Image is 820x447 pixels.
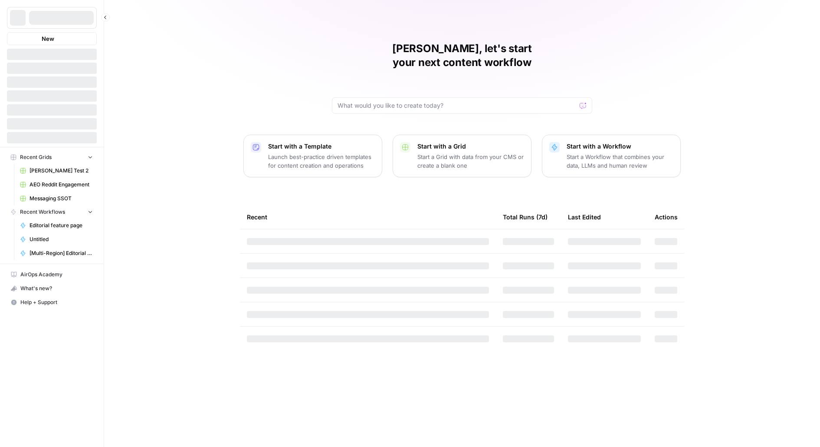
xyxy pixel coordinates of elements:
[243,135,382,177] button: Start with a TemplateLaunch best-practice driven templates for content creation and operations
[7,151,97,164] button: Recent Grids
[393,135,531,177] button: Start with a GridStart a Grid with data from your CMS or create a blank one
[16,246,97,260] a: [Multi-Region] Editorial feature page
[247,205,489,229] div: Recent
[268,152,375,170] p: Launch best-practice driven templates for content creation and operations
[268,142,375,151] p: Start with a Template
[7,295,97,309] button: Help + Support
[16,232,97,246] a: Untitled
[16,178,97,192] a: AEO Reddit Engagement
[7,268,97,281] a: AirOps Academy
[20,153,52,161] span: Recent Grids
[417,152,524,170] p: Start a Grid with data from your CMS or create a blank one
[30,222,93,229] span: Editorial feature page
[567,142,673,151] p: Start with a Workflow
[417,142,524,151] p: Start with a Grid
[16,164,97,178] a: [PERSON_NAME] Test 2
[567,152,673,170] p: Start a Workflow that combines your data, LLMs and human review
[42,34,54,43] span: New
[655,205,678,229] div: Actions
[20,208,65,216] span: Recent Workflows
[30,235,93,243] span: Untitled
[20,271,93,278] span: AirOps Academy
[30,249,93,257] span: [Multi-Region] Editorial feature page
[16,192,97,205] a: Messaging SSOT
[30,195,93,202] span: Messaging SSOT
[7,32,97,45] button: New
[338,101,576,110] input: What would you like to create today?
[503,205,548,229] div: Total Runs (7d)
[7,282,96,295] div: What's new?
[20,298,93,306] span: Help + Support
[30,181,93,189] span: AEO Reddit Engagement
[542,135,681,177] button: Start with a WorkflowStart a Workflow that combines your data, LLMs and human review
[568,205,601,229] div: Last Edited
[7,281,97,295] button: What's new?
[16,219,97,232] a: Editorial feature page
[7,205,97,219] button: Recent Workflows
[332,42,592,70] h1: [PERSON_NAME], let's start your next content workflow
[30,167,93,175] span: [PERSON_NAME] Test 2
